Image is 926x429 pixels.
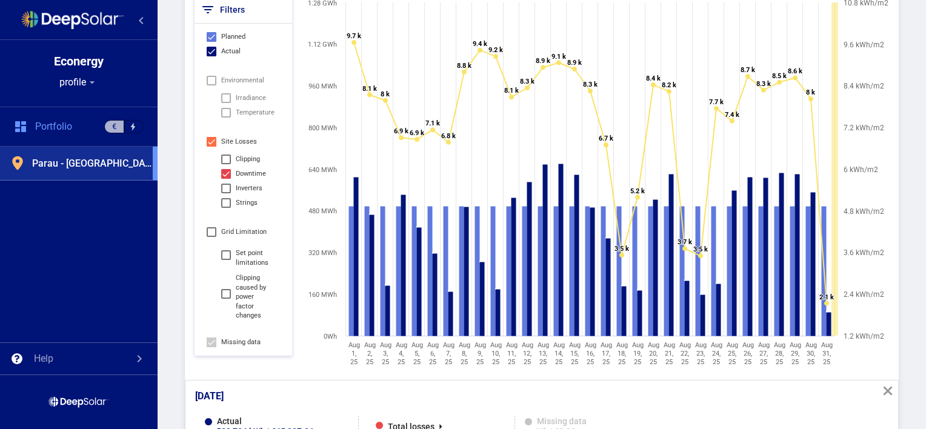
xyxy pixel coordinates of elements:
[347,32,361,40] tspan: 9.7 k
[555,350,563,358] tspan: 14,
[236,273,273,321] div: Clipping caused by power factor changes
[807,358,814,366] tspan: 25
[132,351,147,366] mat-icon: chevron_right
[697,358,704,366] tspan: 25
[681,350,689,358] tspan: 22,
[615,245,629,253] tspan: 3.5 k
[32,158,153,170] span: Parau - Romania
[555,358,562,366] tspan: 25
[490,341,501,349] tspan: Aug
[616,341,627,349] tspan: Aug
[693,245,708,253] tspan: 3.5 k
[217,416,242,426] div: Actual
[551,53,566,61] tspan: 9.1 k
[681,358,688,366] tspan: 25
[308,82,337,90] tspan: 960 MWh
[760,358,767,366] tspan: 25
[381,90,390,98] tspan: 8 k
[508,358,515,366] tspan: 25
[308,249,337,257] tspan: 320 MWh
[504,87,519,95] tspan: 8.1 k
[507,350,516,358] tspan: 11,
[805,341,816,349] tspan: Aug
[364,341,375,349] tspan: Aug
[553,341,564,349] tspan: Aug
[236,91,266,105] span: Irradiance
[324,333,337,341] text: 0Wh
[308,41,337,48] tspan: 1.12 GWh
[821,341,832,349] tspan: Aug
[789,341,801,349] tspan: Aug
[807,350,815,358] tspan: 30,
[521,341,533,349] tspan: Aug
[236,196,258,210] div: Strings
[741,66,755,74] tspan: 8.7 k
[492,358,499,366] tspan: 25
[758,341,769,349] tspan: Aug
[602,350,610,358] tspan: 17,
[442,341,454,349] tspan: Aug
[788,67,802,75] tspan: 8.6 k
[236,105,275,120] span: Temperature
[351,350,356,358] tspan: 1,
[725,111,739,119] tspan: 7.4 k
[221,73,264,88] span: environmental
[536,57,550,65] tspan: 8.9 k
[221,335,261,350] span: Missing data
[86,76,98,88] mat-icon: arrow_drop_down
[756,80,771,88] tspan: 8.3 k
[462,350,467,358] tspan: 8,
[844,248,884,257] tspan: 3.6 kWh/m2
[308,207,337,215] tspan: 480 MWh
[631,341,643,349] tspan: Aug
[236,167,266,181] div: Downtime
[819,293,834,301] tspan: 2.1 k
[367,350,372,358] tspan: 2,
[646,75,661,82] tspan: 8.4 k
[366,358,373,366] tspan: 25
[587,358,594,366] tspan: 25
[348,341,359,349] tspan: Aug
[709,98,724,106] tspan: 7.7 k
[726,341,738,349] tspan: Aug
[742,341,753,349] tspan: Aug
[236,152,260,167] div: Clipping
[844,82,884,90] tspan: 8.4 kWh/m2
[221,44,241,59] span: Actual
[523,350,531,358] tspan: 12,
[679,341,690,349] tspan: Aug
[398,358,405,366] tspan: 25
[647,341,659,349] tspan: Aug
[696,350,705,358] tspan: 23,
[473,40,487,48] tspan: 9.4 k
[446,350,451,358] tspan: 7,
[430,350,435,358] tspan: 6,
[362,85,377,93] tspan: 8.1 k
[823,358,830,366] tspan: 25
[221,225,267,239] span: Grid limitation
[488,46,503,54] tspan: 9.2 k
[712,350,721,358] tspan: 24,
[713,358,720,366] tspan: 25
[663,341,675,349] tspan: Aug
[457,62,471,70] tspan: 8.8 k
[236,181,262,196] div: Inverters
[415,350,419,358] tspan: 5,
[600,341,611,349] tspan: Aug
[308,166,337,174] tspan: 640 MWh
[728,358,736,366] tspan: 25
[539,358,547,366] tspan: 25
[539,350,547,358] tspan: 13,
[476,358,484,366] tspan: 25
[806,88,815,96] tspan: 8 k
[474,341,485,349] tspan: Aug
[881,384,895,398] mat-icon: close
[220,2,245,17] span: Filters
[618,358,625,366] tspan: 25
[571,358,578,366] tspan: 25
[744,350,752,358] tspan: 26,
[185,381,228,406] p: [DATE]
[59,76,86,88] span: profile
[458,341,470,349] tspan: Aug
[844,124,884,132] tspan: 7.2 kWh/m2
